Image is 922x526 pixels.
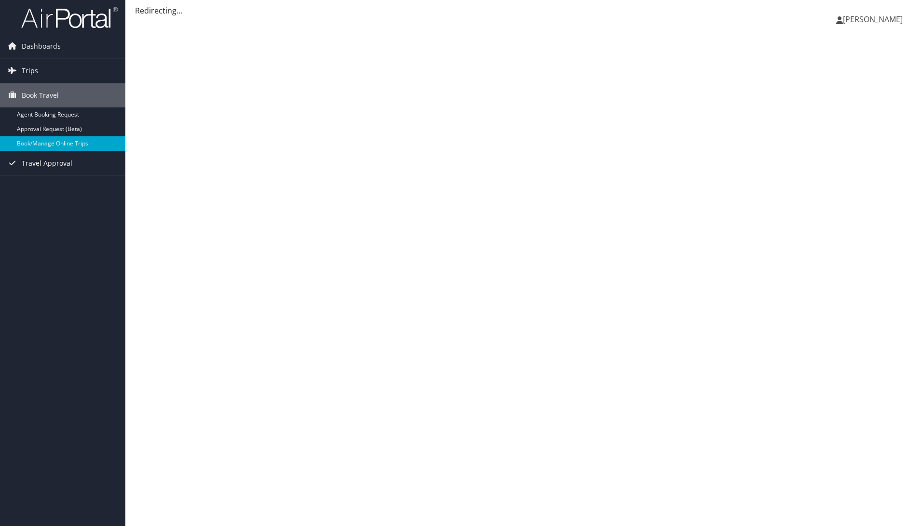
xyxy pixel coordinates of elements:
[21,6,118,29] img: airportal-logo.png
[22,151,72,175] span: Travel Approval
[22,59,38,83] span: Trips
[22,83,59,107] span: Book Travel
[135,5,912,16] div: Redirecting...
[22,34,61,58] span: Dashboards
[836,5,912,34] a: [PERSON_NAME]
[843,14,903,25] span: [PERSON_NAME]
